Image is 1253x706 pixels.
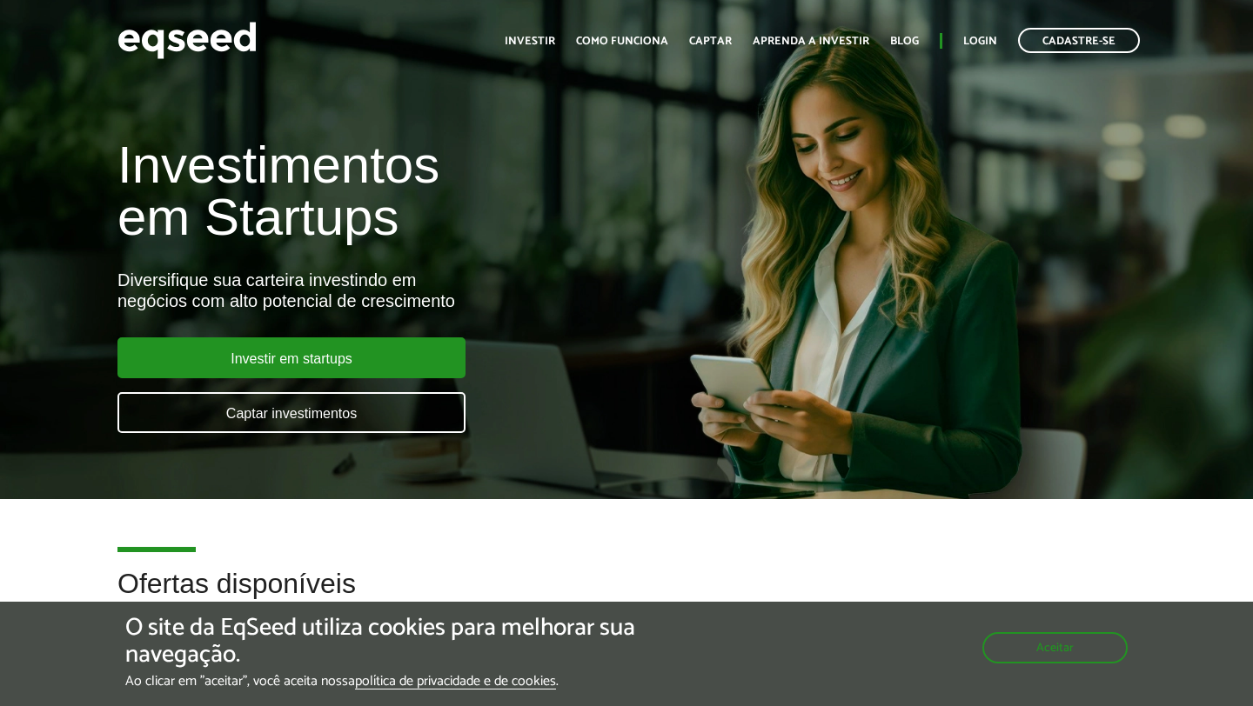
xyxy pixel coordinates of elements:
h5: O site da EqSeed utiliza cookies para melhorar sua navegação. [125,615,727,669]
a: Cadastre-se [1018,28,1140,53]
a: Captar investimentos [117,392,466,433]
button: Aceitar [982,632,1128,663]
a: Investir em startups [117,337,466,378]
a: Captar [689,36,732,47]
a: Como funciona [576,36,668,47]
a: política de privacidade e de cookies [355,675,556,689]
a: Aprenda a investir [753,36,869,47]
div: Diversifique sua carteira investindo em negócios com alto potencial de crescimento [117,270,718,311]
a: Login [963,36,997,47]
p: Ao clicar em "aceitar", você aceita nossa . [125,673,727,689]
h1: Investimentos em Startups [117,139,718,243]
a: Blog [890,36,919,47]
a: Investir [505,36,555,47]
h2: Ofertas disponíveis [117,569,1136,625]
img: EqSeed [117,17,257,63]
